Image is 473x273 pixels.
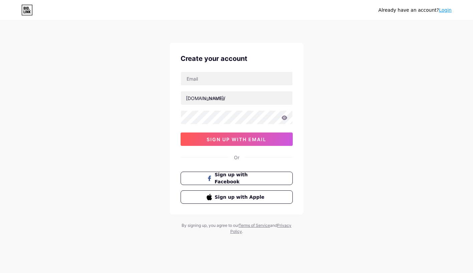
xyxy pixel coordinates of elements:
[215,194,266,201] span: Sign up with Apple
[181,172,293,185] button: Sign up with Facebook
[181,54,293,64] div: Create your account
[180,222,293,235] div: By signing up, you agree to our and .
[215,171,266,185] span: Sign up with Facebook
[181,91,292,105] input: username
[207,136,266,142] span: sign up with email
[181,72,292,85] input: Email
[379,7,452,14] div: Already have an account?
[181,190,293,204] button: Sign up with Apple
[186,95,225,102] div: [DOMAIN_NAME]/
[234,154,239,161] div: Or
[239,223,270,228] a: Terms of Service
[439,7,452,13] a: Login
[181,132,293,146] button: sign up with email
